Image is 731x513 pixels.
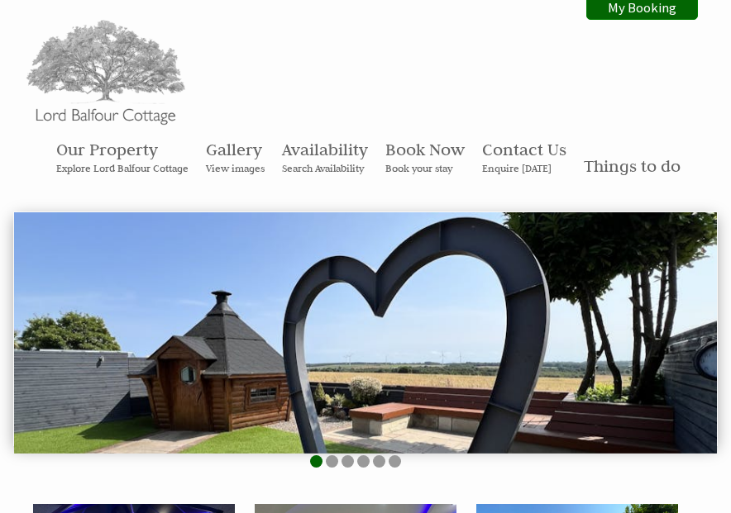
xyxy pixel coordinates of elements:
[282,139,368,174] a: AvailabilitySearch Availability
[584,155,681,177] a: Things to do
[385,162,465,174] small: Book your stay
[206,162,265,174] small: View images
[56,162,189,174] small: Explore Lord Balfour Cottage
[206,139,265,174] a: GalleryView images
[482,139,566,174] a: Contact UsEnquire [DATE]
[482,162,566,174] small: Enquire [DATE]
[56,139,189,174] a: Our PropertyExplore Lord Balfour Cottage
[23,19,189,128] img: Lord Balfour Cottage
[282,162,368,174] small: Search Availability
[385,139,465,174] a: Book NowBook your stay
